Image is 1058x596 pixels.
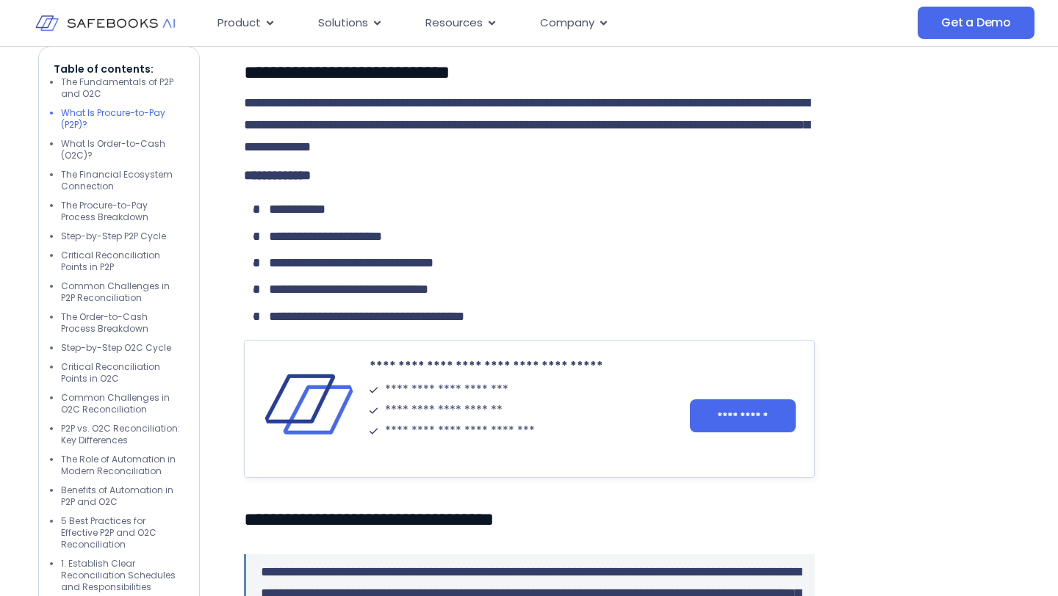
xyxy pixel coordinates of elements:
[61,423,184,446] li: P2P vs. O2C Reconciliation: Key Differences
[61,250,184,273] li: Critical Reconciliation Points in P2P
[318,15,368,32] span: Solutions
[61,200,184,223] li: The Procure-to-Pay Process Breakdown
[425,15,483,32] span: Resources
[61,311,184,335] li: The Order-to-Cash Process Breakdown
[54,62,184,76] p: Table of contents:
[61,230,184,242] li: Step-by-Step P2P Cycle
[941,15,1011,30] span: Get a Demo
[206,9,805,37] nav: Menu
[61,342,184,354] li: Step-by-Step O2C Cycle
[61,169,184,192] li: The Financial Ecosystem Connection
[61,76,184,100] li: The Fundamentals of P2P and O2C
[61,280,184,304] li: Common Challenges in P2P Reconciliation
[61,484,184,508] li: Benefits of Automation in P2P and O2C
[61,515,184,550] li: 5 Best Practices for Effective P2P and O2C Reconciliation
[918,7,1034,39] a: Get a Demo
[540,15,594,32] span: Company
[206,9,805,37] div: Menu Toggle
[217,15,261,32] span: Product
[61,138,184,161] li: What Is Order-to-Cash (O2C)?
[61,392,184,415] li: Common Challenges in O2C Reconciliation
[61,107,184,131] li: What Is Procure-to-Pay (P2P)?
[61,454,184,477] li: The Role of Automation in Modern Reconciliation
[61,361,184,385] li: Critical Reconciliation Points in O2C
[61,558,184,593] li: 1. Establish Clear Reconciliation Schedules and Responsibilities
